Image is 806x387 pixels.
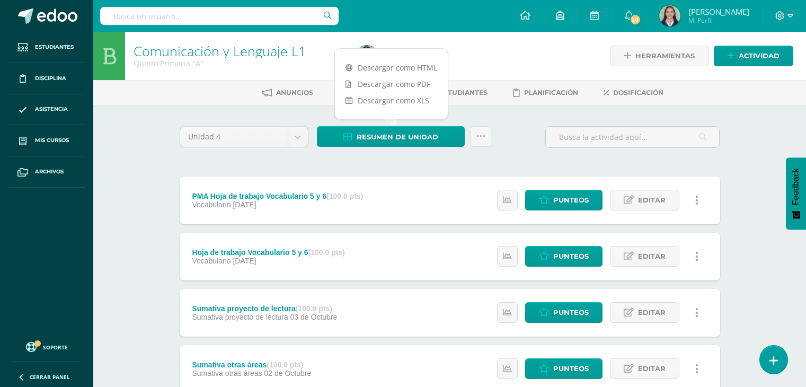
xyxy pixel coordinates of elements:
span: [PERSON_NAME] [688,6,749,17]
span: Soporte [43,344,68,351]
span: Punteos [553,247,589,266]
span: Editar [638,359,666,379]
span: Punteos [553,359,589,379]
a: Actividad [714,46,793,66]
div: Sumativa otras áreas [192,360,311,369]
a: Mis cursos [8,125,85,156]
span: 20 [629,14,641,25]
strong: (100.0 pts) [326,192,363,200]
a: Resumen de unidad [317,126,465,147]
span: Sumativa proyecto de lectura [192,313,288,321]
a: Estudiantes [424,84,488,101]
span: 03 de Octubre [290,313,338,321]
strong: (100.0 pts) [308,248,345,257]
span: Estudiantes [35,43,74,51]
img: 018c042a8e8dd272ac269bce2b175a24.png [659,5,680,27]
a: Planificación [513,84,578,101]
span: Asistencia [35,105,68,113]
input: Busca un usuario... [100,7,339,25]
a: Herramientas [610,46,708,66]
span: Editar [638,190,666,210]
a: Descargar como PDF [335,76,448,92]
div: PMA Hoja de trabajo Vocabulario 5 y 6 [192,192,363,200]
a: Punteos [525,358,603,379]
span: Herramientas [635,46,695,66]
div: Hoja de trabajo Vocabulario 5 y 6 [192,248,344,257]
a: Descargar como HTML [335,59,448,76]
span: Editar [638,303,666,322]
a: Dosificación [604,84,663,101]
span: 02 de Octubre [264,369,312,377]
span: [DATE] [233,257,256,265]
span: Vocabulario [192,200,231,209]
span: Vocabulario [192,257,231,265]
span: Mis cursos [35,136,69,145]
a: Comunicación y Lenguaje L1 [134,42,306,60]
strong: (100.0 pts) [296,304,332,313]
a: Anuncios [262,84,313,101]
span: Punteos [553,303,589,322]
div: Quinto Primaria 'A' [134,58,343,68]
span: [DATE] [233,200,256,209]
h1: Comunicación y Lenguaje L1 [134,43,343,58]
span: Estudiantes [439,89,488,96]
strong: (100.0 pts) [267,360,303,369]
span: Actividad [739,46,780,66]
span: Mi Perfil [688,16,749,25]
span: Resumen de unidad [357,127,438,147]
a: Punteos [525,302,603,323]
div: Sumativa proyecto de lectura [192,304,337,313]
span: Punteos [553,190,589,210]
span: Disciplina [35,74,66,83]
a: Soporte [13,339,81,354]
input: Busca la actividad aquí... [546,127,719,147]
a: Disciplina [8,63,85,94]
a: Archivos [8,156,85,188]
span: Unidad 4 [188,127,280,147]
span: Anuncios [276,89,313,96]
span: Cerrar panel [30,373,70,381]
span: Planificación [524,89,578,96]
a: Unidad 4 [180,127,308,147]
a: Punteos [525,246,603,267]
span: Dosificación [613,89,663,96]
a: Estudiantes [8,32,85,63]
img: 018c042a8e8dd272ac269bce2b175a24.png [356,46,377,67]
span: Editar [638,247,666,266]
span: Sumativa otras áreas [192,369,262,377]
a: Asistencia [8,94,85,126]
span: Archivos [35,168,64,176]
span: Feedback [791,168,801,205]
a: Descargar como XLS [335,92,448,109]
button: Feedback - Mostrar encuesta [786,157,806,230]
a: Punteos [525,190,603,210]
